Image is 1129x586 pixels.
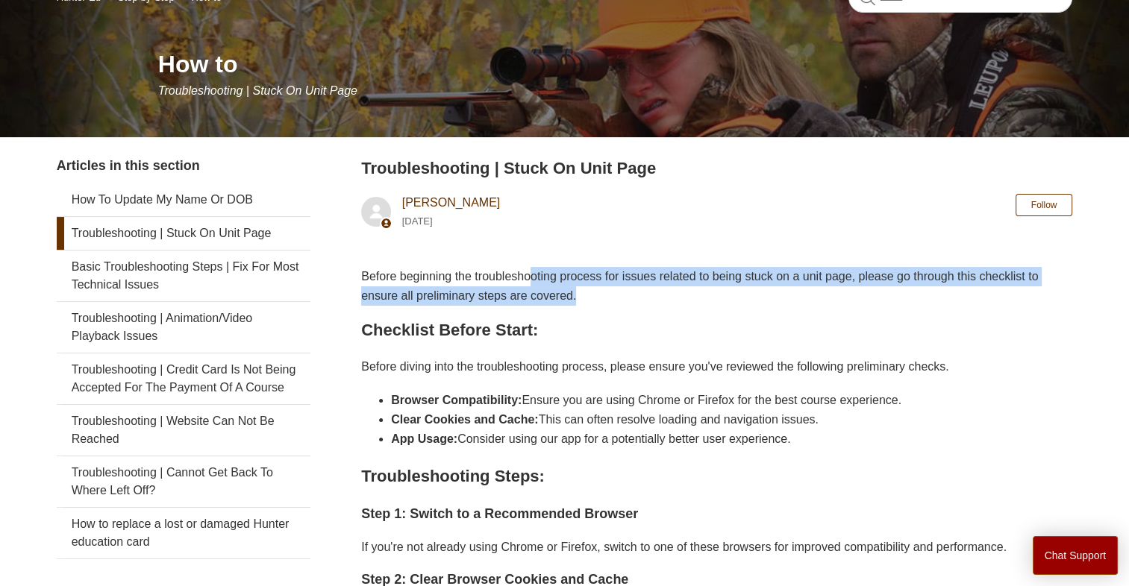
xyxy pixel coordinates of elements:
[57,251,310,301] a: Basic Troubleshooting Steps | Fix For Most Technical Issues
[1016,194,1073,216] button: Follow Article
[1033,536,1119,575] button: Chat Support
[158,84,357,97] span: Troubleshooting | Stuck On Unit Page
[361,317,1072,343] h2: Checklist Before Start:
[391,432,457,445] strong: App Usage:
[402,196,501,209] a: [PERSON_NAME]
[57,405,310,456] a: Troubleshooting | Website Can Not Be Reached
[158,46,1073,82] h1: How to
[361,503,1072,525] h3: Step 1: Switch to a Recommended Browser
[391,394,522,406] strong: Browser Compatibility:
[361,267,1072,305] p: Before beginning the troubleshooting process for issues related to being stuck on a unit page, pl...
[57,217,310,250] a: Troubleshooting | Stuck On Unit Page
[57,508,310,558] a: How to replace a lost or damaged Hunter education card
[57,302,310,353] a: Troubleshooting | Animation/Video Playback Issues
[361,538,1072,557] p: If you're not already using Chrome or Firefox, switch to one of these browsers for improved compa...
[361,156,1072,180] h2: Troubleshooting | Stuck On Unit Page
[391,413,538,426] strong: Clear Cookies and Cache:
[391,429,1072,449] li: Consider using our app for a potentially better user experience.
[402,215,433,227] time: 05/15/2024, 11:36
[361,463,1072,489] h2: Troubleshooting Steps:
[361,357,1072,377] p: Before diving into the troubleshooting process, please ensure you've reviewed the following preli...
[57,353,310,404] a: Troubleshooting | Credit Card Is Not Being Accepted For The Payment Of A Course
[57,158,200,173] span: Articles in this section
[391,410,1072,429] li: This can often resolve loading and navigation issues.
[57,183,310,216] a: How To Update My Name Or DOB
[391,391,1072,410] li: Ensure you are using Chrome or Firefox for the best course experience.
[57,456,310,507] a: Troubleshooting | Cannot Get Back To Where Left Off?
